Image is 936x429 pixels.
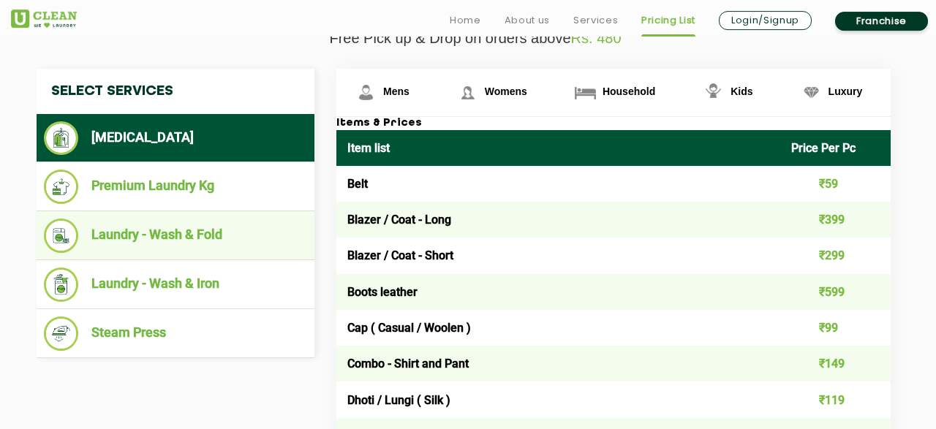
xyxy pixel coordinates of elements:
[336,130,780,166] th: Item list
[701,80,726,105] img: Kids
[336,117,891,130] h3: Items & Prices
[44,219,78,253] img: Laundry - Wash & Fold
[780,310,891,346] td: ₹99
[44,170,307,204] li: Premium Laundry Kg
[383,86,409,97] span: Mens
[44,219,307,253] li: Laundry - Wash & Fold
[780,166,891,202] td: ₹59
[505,12,550,29] a: About us
[719,11,812,30] a: Login/Signup
[731,86,752,97] span: Kids
[780,238,891,273] td: ₹299
[455,80,480,105] img: Womens
[780,274,891,310] td: ₹599
[11,10,77,28] img: UClean Laundry and Dry Cleaning
[336,166,780,202] td: Belt
[44,267,307,302] li: Laundry - Wash & Iron
[44,170,78,204] img: Premium Laundry Kg
[336,202,780,238] td: Blazer / Coat - Long
[835,12,928,31] a: Franchise
[799,80,824,105] img: Luxury
[780,381,891,417] td: ₹119
[573,80,598,105] img: Household
[641,12,695,29] a: Pricing List
[603,86,655,97] span: Household
[44,121,78,155] img: Dry Cleaning
[336,381,780,417] td: Dhoti / Lungi ( Silk )
[44,316,78,351] img: Steam Press
[336,274,780,310] td: Boots leather
[780,346,891,381] td: ₹149
[353,80,379,105] img: Mens
[336,346,780,381] td: Combo - Shirt and Pant
[780,130,891,166] th: Price Per Pc
[573,12,618,29] a: Services
[450,12,481,29] a: Home
[336,310,780,346] td: Cap ( Casual / Woolen )
[44,267,78,302] img: Laundry - Wash & Iron
[44,316,307,351] li: Steam Press
[336,238,780,273] td: Blazer / Coat - Short
[780,202,891,238] td: ₹399
[44,121,307,155] li: [MEDICAL_DATA]
[485,86,527,97] span: Womens
[571,30,622,46] span: Rs. 480
[829,86,863,97] span: Luxury
[37,69,314,114] h4: Select Services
